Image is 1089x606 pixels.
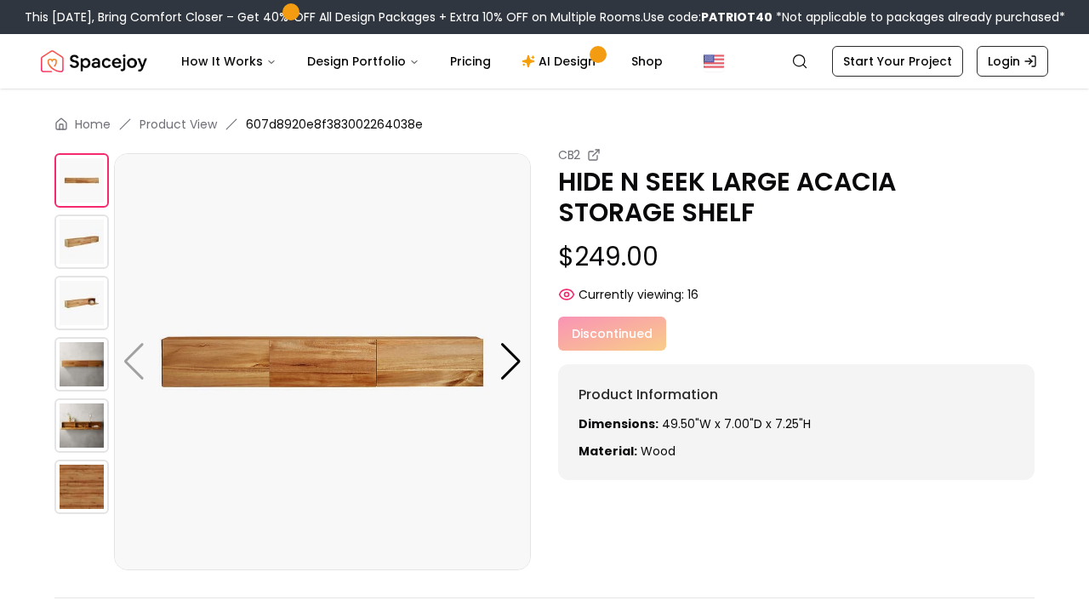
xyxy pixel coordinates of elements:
small: CB2 [558,146,580,163]
h6: Product Information [579,385,1014,405]
span: 607d8920e8f383002264038e [246,116,423,133]
span: *Not applicable to packages already purchased* [773,9,1065,26]
p: $249.00 [558,242,1035,272]
strong: Material: [579,443,637,460]
img: https://storage.googleapis.com/spacejoy-main/assets/607d8920e8f383002264038e/product_1_hpple902nkg5 [54,214,109,269]
a: Start Your Project [832,46,963,77]
nav: Global [41,34,1048,89]
img: https://storage.googleapis.com/spacejoy-main/assets/607d8920e8f383002264038e/product_5_c6m5g7m324il [54,460,109,514]
a: Shop [618,44,676,78]
a: Home [75,116,111,133]
span: Currently viewing: [579,286,684,303]
span: 16 [687,286,698,303]
img: Spacejoy Logo [41,44,147,78]
a: Pricing [436,44,505,78]
img: https://storage.googleapis.com/spacejoy-main/assets/607d8920e8f383002264038e/product_2_jdpinilc9fl [54,276,109,330]
nav: Main [168,44,676,78]
p: 49.50"W x 7.00"D x 7.25"H [579,415,1014,432]
strong: Dimensions: [579,415,659,432]
p: HIDE N SEEK LARGE ACACIA STORAGE SHELF [558,167,1035,228]
b: PATRIOT40 [701,9,773,26]
img: https://storage.googleapis.com/spacejoy-main/assets/607d8920e8f383002264038e/product_0_a7gbaglpf1h [114,153,531,570]
div: This [DATE], Bring Comfort Closer – Get 40% OFF All Design Packages + Extra 10% OFF on Multiple R... [25,9,1065,26]
button: How It Works [168,44,290,78]
span: Use code: [643,9,773,26]
a: Spacejoy [41,44,147,78]
img: https://storage.googleapis.com/spacejoy-main/assets/607d8920e8f383002264038e/product_0_a7gbaglpf1h [54,153,109,208]
a: AI Design [508,44,614,78]
li: Product View [140,116,217,133]
button: Design Portfolio [294,44,433,78]
a: Login [977,46,1048,77]
nav: breadcrumb [54,116,1035,133]
img: https://storage.googleapis.com/spacejoy-main/assets/607d8920e8f383002264038e/product_4_044608j0kep24 [54,398,109,453]
img: https://storage.googleapis.com/spacejoy-main/assets/607d8920e8f383002264038e/product_3_p1dlmiadbfbd [54,337,109,392]
img: United States [704,51,724,71]
span: Wood [641,443,676,460]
